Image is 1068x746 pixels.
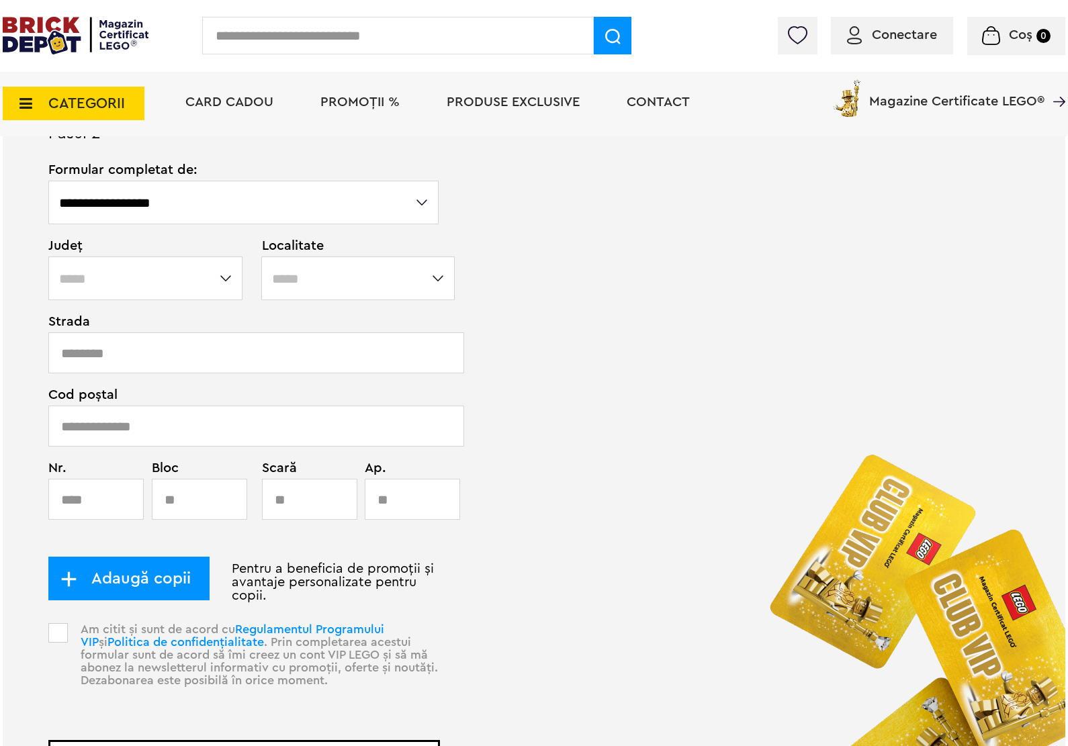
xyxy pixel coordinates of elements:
span: Coș [1009,28,1032,42]
span: Cod poștal [48,388,440,402]
span: Formular completat de: [48,163,440,177]
a: PROMOȚII % [320,95,400,109]
span: Localitate [262,239,441,252]
span: Nr. [48,461,136,475]
span: Scară [262,461,332,475]
span: Conectare [872,28,937,42]
span: Ap. [365,461,420,475]
span: Adaugă copii [77,571,191,586]
a: Produse exclusive [447,95,580,109]
span: Bloc [152,461,240,475]
a: Card Cadou [185,95,273,109]
a: Magazine Certificate LEGO® [1044,77,1065,91]
span: CATEGORII [48,96,125,111]
a: Contact [627,95,690,109]
p: Am citit și sunt de acord cu și . Prin completarea acestui formular sunt de acord să îmi creez un... [72,623,440,710]
p: Pasul 2 [3,127,1065,163]
img: add_child [60,571,77,588]
small: 0 [1036,29,1051,43]
span: Județ [48,239,244,252]
a: Regulamentul Programului VIP [81,623,384,648]
a: Politica de confidențialitate [107,636,264,648]
span: Magazine Certificate LEGO® [869,77,1044,108]
p: Pentru a beneficia de promoții și avantaje personalizate pentru copii. [48,562,440,602]
a: Conectare [847,28,937,42]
